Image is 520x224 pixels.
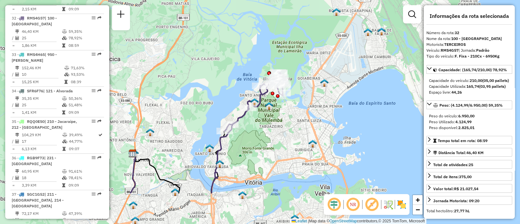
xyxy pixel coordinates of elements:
td: 15,25 KM [21,79,64,85]
img: CDD Viana (Vitória) [128,149,137,158]
strong: (03,95 pallets) [479,84,506,89]
span: | 950 - [PERSON_NAME] [12,52,57,63]
strong: 25 [469,162,473,167]
span: SGC1G52 [27,192,45,197]
i: Total de Atividades [15,72,19,76]
td: 50,36% [68,95,101,102]
em: Rota exportada [97,89,101,93]
i: Distância Total [15,97,19,100]
strong: 2.825,01 [458,125,474,130]
i: Total de Atividades [15,36,19,40]
em: Opções [92,192,96,196]
td: 51,48% [68,102,101,108]
div: Espaço livre: [429,89,510,95]
td: 17 [21,138,62,145]
i: Tempo total em rota [64,80,68,84]
i: % de utilização da cubagem [64,72,69,76]
a: Leaflet [292,219,307,223]
td: 18 [21,175,62,181]
td: / [12,138,15,145]
a: Jornada Motorista: 09:20 [426,196,512,205]
i: Distância Total [15,66,19,70]
span: | Jornada: [459,48,489,53]
strong: F. Fixa - 210Cx - 6950Kg [455,54,500,59]
i: % de utilização do peso [62,169,67,173]
span: SFR6F76 [27,88,43,93]
i: % de utilização da cubagem [62,218,67,222]
span: RMS4G57 [27,16,45,20]
div: Total hectolitro: [426,208,512,214]
td: 2,15 KM [21,6,62,12]
i: % de utilização do peso [62,133,67,137]
a: Exibir filtros [406,8,419,21]
img: Simulação- Bairro de Fatima [364,28,372,36]
span: Capacidade: (165,74/210,00) 78,92% [438,67,507,72]
i: % de utilização da cubagem [62,139,67,143]
em: Opções [92,89,96,93]
td: 09:07 [69,146,98,152]
td: 25 [21,35,62,41]
td: 47,39% [68,210,101,217]
td: 72,17 KM [21,210,62,217]
td: / [12,175,15,181]
div: Tipo do veículo: [426,53,512,59]
span: | 211 - [GEOGRAPHIC_DATA], 214 - [GEOGRAPHIC_DATA] [12,192,64,208]
img: 526 UDC Light WCL Jd. Camburi [377,27,386,36]
td: 39,49% [69,132,98,138]
td: = [12,79,15,85]
em: Opções [92,156,96,160]
td: 08:39 [71,79,101,85]
em: Rota exportada [97,52,101,56]
span: | 121 - Alvorada [43,88,73,93]
td: 1,41 KM [21,109,62,116]
span: Tempo total em rota: 08:59 [438,138,487,143]
i: Total de Atividades [15,103,19,107]
span: 32 - [12,16,57,26]
i: Tempo total em rota [62,183,65,187]
span: 35 - [12,119,77,130]
span: Exibir rótulo [364,197,380,212]
strong: 100 - [GEOGRAPHIC_DATA] [451,36,502,41]
a: Valor total:R$ 21.027,54 [426,184,512,193]
img: Simulação- Itaciba [171,188,179,196]
span: RQQ0E50 [27,119,45,124]
i: Distância Total [15,30,19,33]
strong: Padrão [476,48,489,53]
em: Rota exportada [97,16,101,20]
span: Ocultar NR [345,197,361,212]
td: 35,35 KM [21,95,62,102]
img: 517 UDC Light WCL Sao Pedro [250,98,259,106]
td: / [12,102,15,108]
h4: Informações da rota selecionada [426,13,512,19]
td: 60,95 KM [21,168,62,175]
img: Simulação- Parque Natural [265,102,273,110]
strong: 44,26 [451,90,462,95]
i: Distância Total [15,133,19,137]
strong: 4.124,99 [455,119,472,124]
div: Motorista: [426,42,512,47]
div: Peso disponível: [429,125,510,131]
i: % de utilização da cubagem [62,36,67,40]
strong: R$ 21.027,54 [454,186,478,191]
span: 33 - [12,52,57,63]
td: 104,29 KM [21,132,62,138]
i: Total de Atividades [15,139,19,143]
td: 10 [21,71,64,78]
span: + [416,196,420,204]
span: | 100 - [GEOGRAPHIC_DATA] [12,16,57,26]
span: | [308,219,309,223]
i: Distância Total [15,212,19,216]
td: = [12,42,15,49]
td: = [12,146,15,152]
td: = [12,182,15,189]
div: Peso: (4.124,99/6.950,00) 59,35% [426,111,512,133]
td: 09:09 [68,6,101,12]
strong: 27,77 hL [454,208,470,213]
a: Tempo total em rota: 08:59 [426,136,512,145]
strong: RMS4G57 [441,48,459,53]
a: Capacidade: (165,74/210,00) 78,92% [426,65,512,74]
em: Rota exportada [97,119,101,123]
img: Simulação- Santa Lucia [308,139,317,148]
img: Exibir/Ocultar setores [396,199,407,210]
i: Rota otimizada [98,133,102,137]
